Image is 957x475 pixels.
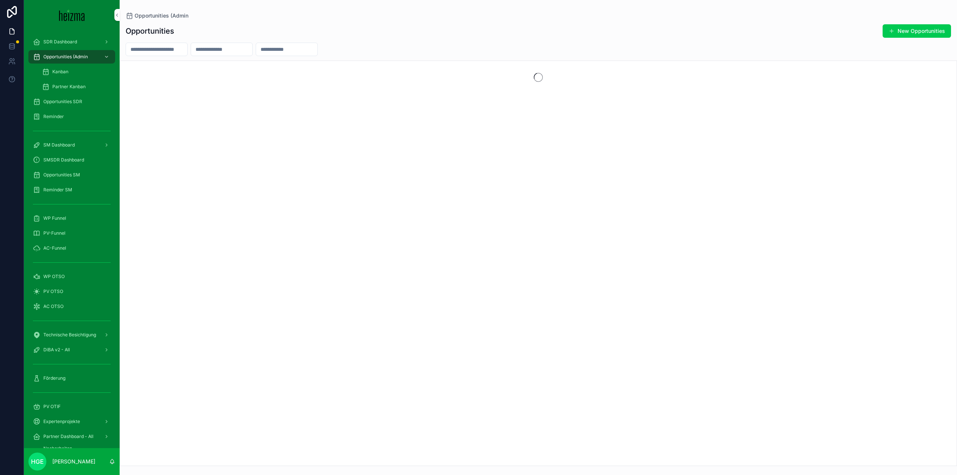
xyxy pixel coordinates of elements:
[43,230,65,236] span: PV-Funnel
[43,172,80,178] span: Opportunities SM
[59,9,85,21] img: App logo
[126,12,188,19] a: Opportunities (Admin
[37,65,115,78] a: Kanban
[43,99,82,105] span: Opportunities SDR
[28,241,115,255] a: AC-Funnel
[43,114,64,120] span: Reminder
[126,26,174,36] h1: Opportunities
[43,434,93,439] span: Partner Dashboard - All
[28,110,115,123] a: Reminder
[43,157,84,163] span: SMSDR Dashboard
[28,430,115,443] a: Partner Dashboard - All
[28,400,115,413] a: PV OTIF
[37,80,115,93] a: Partner Kanban
[28,226,115,240] a: PV-Funnel
[28,343,115,357] a: DiBA v2 - All
[28,270,115,283] a: WP OTSO
[28,371,115,385] a: Förderung
[43,39,77,45] span: SDR Dashboard
[43,375,65,381] span: Förderung
[28,35,115,49] a: SDR Dashboard
[28,183,115,197] a: Reminder SM
[28,168,115,182] a: Opportunities SM
[43,187,72,193] span: Reminder SM
[52,84,86,90] span: Partner Kanban
[28,153,115,167] a: SMSDR Dashboard
[43,419,80,425] span: Expertenprojekte
[28,95,115,108] a: Opportunities SDR
[43,289,63,294] span: PV OTSO
[52,69,68,75] span: Kanban
[28,138,115,152] a: SM Dashboard
[31,457,44,466] span: HGE
[43,54,88,60] span: Opportunities (Admin
[43,245,66,251] span: AC-Funnel
[52,458,95,465] p: [PERSON_NAME]
[28,212,115,225] a: WP Funnel
[28,445,115,458] a: Nacharbeiten (Monteure/Gewerke)
[43,404,61,410] span: PV OTIF
[43,445,108,457] span: Nacharbeiten (Monteure/Gewerke)
[43,215,66,221] span: WP Funnel
[883,24,951,38] button: New Opportunities
[28,285,115,298] a: PV OTSO
[135,12,188,19] span: Opportunities (Admin
[43,347,70,353] span: DiBA v2 - All
[28,300,115,313] a: AC OTSO
[43,274,65,280] span: WP OTSO
[28,415,115,428] a: Expertenprojekte
[43,332,96,338] span: Technische Besichtigung
[24,30,120,448] div: scrollable content
[43,303,64,309] span: AC OTSO
[28,328,115,342] a: Technische Besichtigung
[28,50,115,64] a: Opportunities (Admin
[43,142,75,148] span: SM Dashboard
